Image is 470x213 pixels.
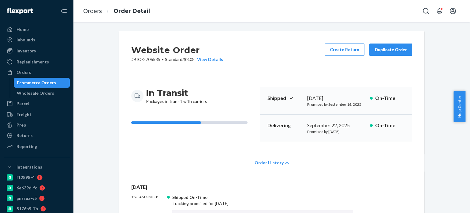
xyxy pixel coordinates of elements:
[4,46,70,56] a: Inventory
[375,47,407,53] div: Duplicate Order
[17,80,56,86] div: Ecommerce Orders
[4,173,70,182] a: f12898-4
[4,162,70,172] button: Integrations
[267,122,302,129] p: Delivering
[17,174,35,181] div: f12898-4
[4,57,70,67] a: Replenishments
[453,91,465,122] button: Help Center
[17,185,37,191] div: 6e639d-fc
[131,184,412,191] p: [DATE]
[307,129,365,134] p: Promised by [DATE]
[7,8,33,14] img: Flexport logo
[114,8,150,14] a: Order Detail
[17,143,37,150] div: Reporting
[4,99,70,108] a: Parcel
[4,67,70,77] a: Orders
[4,142,70,151] a: Reporting
[165,57,182,62] span: Standard
[17,48,36,54] div: Inventory
[195,56,223,63] button: View Details
[17,132,33,139] div: Returns
[447,5,459,17] button: Open account menu
[17,122,26,128] div: Prep
[162,57,164,62] span: •
[4,25,70,34] a: Home
[375,122,405,129] p: On-Time
[17,112,32,118] div: Freight
[17,195,37,201] div: gnzsuz-v5
[307,122,365,129] div: September 22, 2025
[4,120,70,130] a: Prep
[255,160,284,166] span: Order History
[17,90,54,96] div: Wholesale Orders
[14,88,70,98] a: Wholesale Orders
[17,164,42,170] div: Integrations
[433,5,446,17] button: Open notifications
[17,26,29,32] div: Home
[146,87,207,105] div: Packages in transit with carriers
[307,95,365,102] div: [DATE]
[307,102,365,107] p: Promised by September 16, 2025
[4,110,70,120] a: Freight
[172,194,353,200] div: Shipped On-Time
[267,95,302,102] p: Shipped
[17,69,31,75] div: Orders
[420,5,432,17] button: Open Search Box
[17,37,35,43] div: Inbounds
[58,5,70,17] button: Close Navigation
[369,44,412,56] button: Duplicate Order
[17,206,38,212] div: 5176b9-7b
[4,193,70,203] a: gnzsuz-v5
[78,2,155,20] ol: breadcrumbs
[146,87,207,98] h3: In Transit
[375,95,405,102] p: On-Time
[17,101,29,107] div: Parcel
[325,44,364,56] button: Create Return
[4,131,70,140] a: Returns
[17,59,49,65] div: Replenishments
[14,78,70,88] a: Ecommerce Orders
[131,44,223,56] h2: Website Order
[83,8,102,14] a: Orders
[4,35,70,45] a: Inbounds
[131,56,223,63] p: # BIO-2706585 / $8.08
[4,183,70,193] a: 6e639d-fc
